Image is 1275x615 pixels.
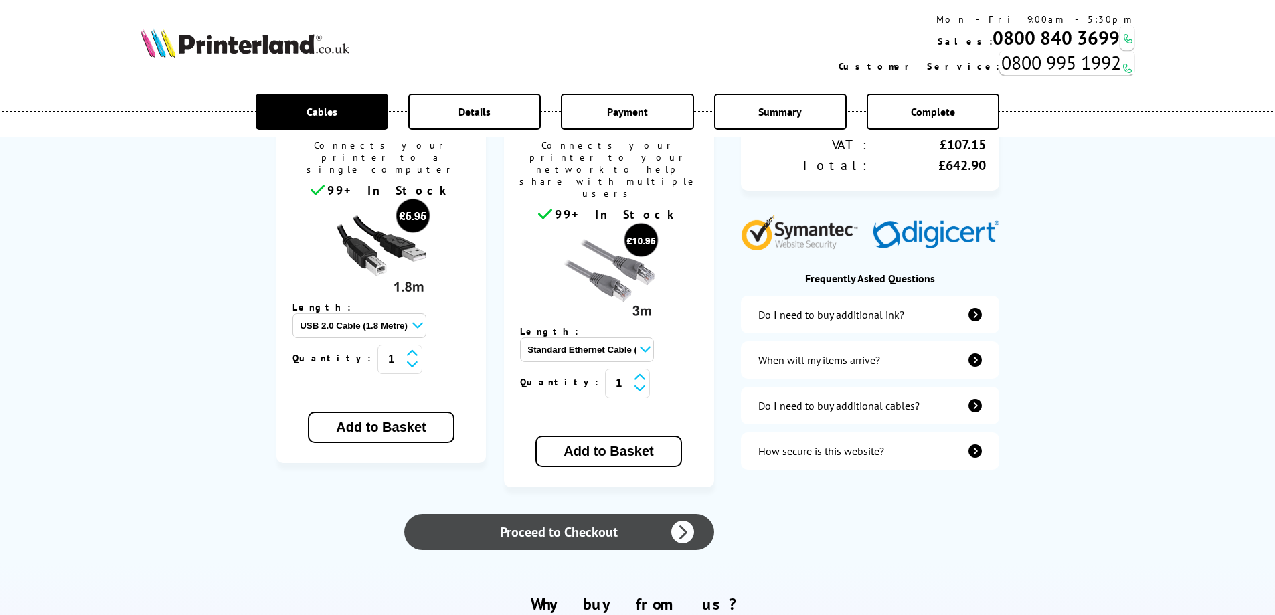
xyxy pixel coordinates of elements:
span: Quantity: [520,376,605,388]
div: Do I need to buy additional ink? [758,308,904,321]
span: Connects your printer to a single computer [283,136,480,182]
a: secure-website [741,432,999,470]
span: Summary [758,105,802,118]
button: Add to Basket [535,436,681,467]
img: usb cable [331,198,431,298]
span: Length: [520,325,592,337]
button: Add to Basket [308,412,454,443]
span: Customer Service: [839,60,999,72]
div: VAT: [754,136,870,153]
span: Complete [911,105,955,118]
img: Wcc6AAAAAElFTkSuQmCC [1122,32,1134,45]
div: How secure is this website? [758,444,884,458]
span: Connects your printer to your network to help share with multiple users [511,136,707,206]
div: Mon - Fri 9:00am - 5:30pm [839,13,1134,25]
span: Quantity: [292,352,377,364]
span: Sales: [938,35,993,48]
a: items-arrive [741,341,999,379]
img: Wcc6AAAAAElFTkSuQmCC [1121,62,1134,74]
span: Cables [307,105,337,118]
a: Proceed to Checkout [404,514,713,550]
a: additional-cables [741,387,999,424]
span: Details [458,105,491,118]
h2: Why buy from us? [141,594,1135,614]
div: Call: 0800 995 1992 [999,50,1134,75]
div: Frequently Asked Questions [741,272,999,285]
div: Call: 0800 840 3699 [1120,25,1134,50]
div: £642.90 [870,157,986,174]
div: £107.15 [870,136,986,153]
span: 99+ In Stock [327,183,452,198]
img: Ethernet cable [559,222,659,323]
img: Printerland Logo [141,28,349,58]
span: 99+ In Stock [555,207,679,222]
div: When will my items arrive? [758,353,880,367]
img: Symantec Website Security [741,212,867,250]
img: Digicert [873,220,999,250]
div: Total: [754,157,870,174]
span: Payment [607,105,648,118]
span: Length: [292,301,364,313]
div: Do I need to buy additional cables? [758,399,920,412]
a: additional-ink [741,296,999,333]
a: 0800 840 3699 [993,25,1120,50]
